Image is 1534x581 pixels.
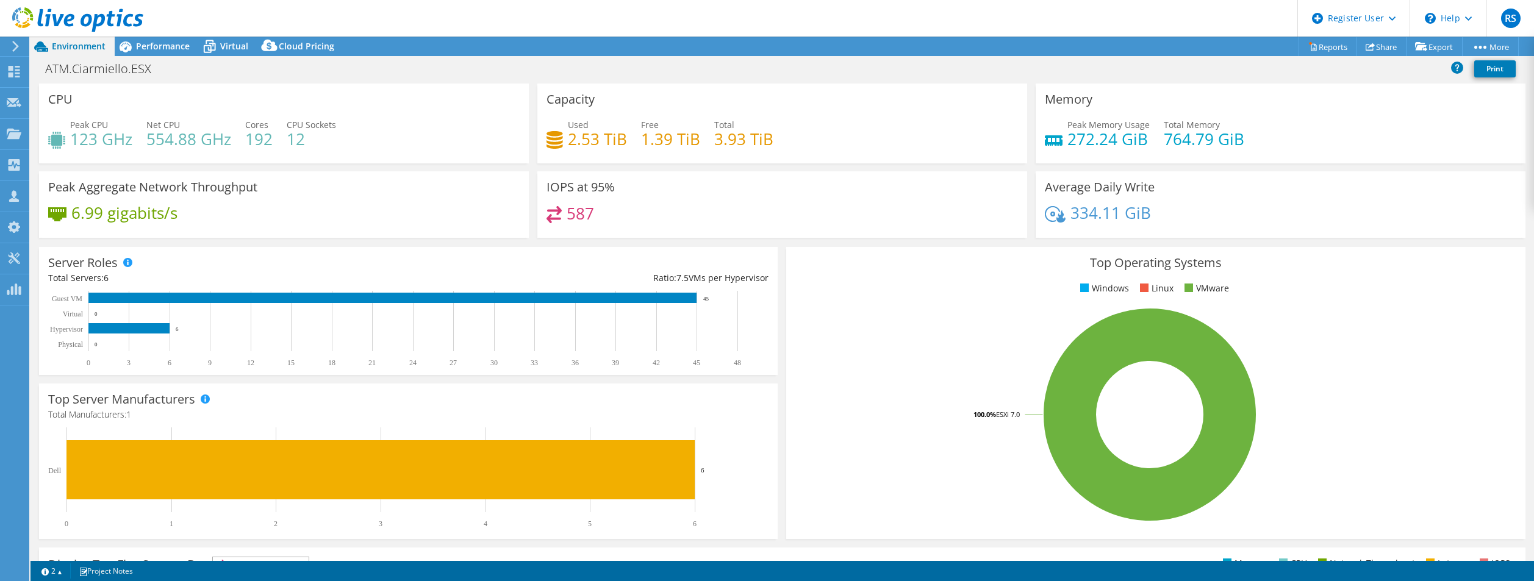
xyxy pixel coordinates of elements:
text: 2 [274,519,278,528]
div: Total Servers: [48,271,409,285]
tspan: ESXi 7.0 [996,410,1020,419]
text: Physical [58,340,83,349]
span: Cloud Pricing [279,40,334,52]
text: Hypervisor [50,325,83,333]
a: Share [1357,37,1407,56]
span: Net CPU [146,119,180,130]
text: 36 [572,358,579,367]
h4: 587 [567,207,594,220]
span: Virtual [220,40,248,52]
div: Ratio: VMs per Hypervisor [409,271,769,285]
h3: CPU [48,93,73,106]
text: 6 [701,466,704,474]
h4: 1.39 TiB [641,132,700,146]
text: 0 [95,311,98,317]
text: 39 [612,358,619,367]
a: 2 [33,563,71,579]
span: 6 [104,272,109,283]
text: 24 [409,358,417,367]
h3: Capacity [547,93,595,106]
span: Peak CPU [70,119,108,130]
span: Total Memory [1164,119,1220,130]
li: Memory [1220,557,1268,570]
text: 48 [734,358,741,367]
li: VMware [1181,282,1229,295]
text: 6 [168,358,171,367]
text: 27 [450,358,457,367]
h4: 12 [287,132,336,146]
li: Linux [1137,282,1174,295]
span: IOPS [213,557,309,572]
text: Dell [48,466,61,475]
h3: Memory [1045,93,1092,106]
text: 0 [87,358,90,367]
h3: Peak Aggregate Network Throughput [48,180,257,194]
span: Cores [245,119,268,130]
span: CPU Sockets [287,119,336,130]
text: 0 [65,519,68,528]
a: Print [1474,60,1516,77]
h4: 2.53 TiB [568,132,627,146]
tspan: 100.0% [973,410,996,419]
h4: 6.99 gigabits/s [71,206,177,219]
h4: 192 [245,132,273,146]
text: Virtual [63,310,84,318]
text: 15 [287,358,295,367]
span: Peak Memory Usage [1067,119,1150,130]
a: Reports [1299,37,1357,56]
span: 1 [126,408,131,420]
h4: 3.93 TiB [714,132,773,146]
h3: Server Roles [48,256,118,269]
text: 4 [484,519,487,528]
text: 6 [176,326,179,332]
text: 18 [328,358,335,367]
h3: Average Daily Write [1045,180,1155,194]
text: Guest VM [52,294,82,303]
text: 3 [127,358,131,367]
text: 21 [368,358,376,367]
span: Environment [52,40,106,52]
h3: Top Server Manufacturers [48,393,195,406]
text: 5 [588,519,592,528]
h3: Top Operating Systems [795,256,1516,269]
h4: 272.24 GiB [1067,132,1150,146]
h1: ATM.Ciarmiello.ESX [40,62,170,76]
h4: 123 GHz [70,132,132,146]
text: 9 [208,358,212,367]
text: 3 [379,519,382,528]
li: Windows [1077,282,1129,295]
text: 30 [490,358,498,367]
span: Free [641,119,659,130]
li: Latency [1423,557,1469,570]
h4: 764.79 GiB [1164,132,1244,146]
span: RS [1501,9,1521,28]
li: IOPS [1477,557,1510,570]
text: 6 [693,519,697,528]
svg: \n [1425,13,1436,24]
h4: 554.88 GHz [146,132,231,146]
text: 12 [247,358,254,367]
span: Performance [136,40,190,52]
text: 33 [531,358,538,367]
span: Used [568,119,589,130]
span: Total [714,119,734,130]
a: Project Notes [70,563,142,579]
h4: 334.11 GiB [1070,206,1151,219]
text: 45 [693,358,700,367]
h3: IOPS at 95% [547,180,615,194]
text: 45 [703,296,709,302]
li: Network Throughput [1315,557,1415,570]
text: 42 [653,358,660,367]
text: 1 [170,519,173,528]
li: CPU [1276,557,1307,570]
a: More [1462,37,1519,56]
text: 0 [95,341,98,348]
a: Export [1406,37,1463,56]
h4: Total Manufacturers: [48,408,769,421]
span: 7.5 [676,272,689,283]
